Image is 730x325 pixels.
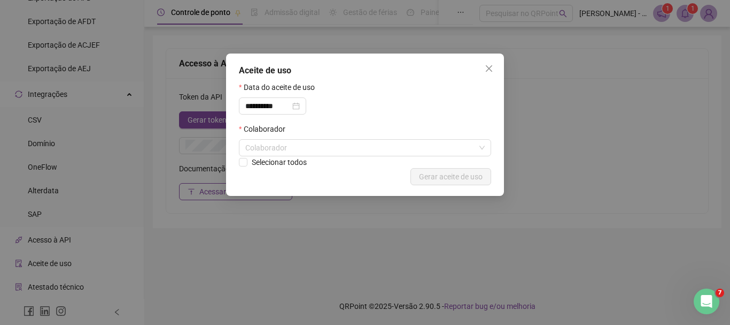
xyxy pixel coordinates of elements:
[716,289,724,297] span: 7
[239,81,322,93] label: Data do aceite de uso
[480,60,498,77] button: Close
[239,64,491,77] div: Aceite de uso
[410,168,491,185] button: Gerar aceite de uso
[239,123,292,135] label: Colaborador
[485,64,493,73] span: close
[252,158,307,167] span: Selecionar todos
[694,289,719,314] iframe: Intercom live chat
